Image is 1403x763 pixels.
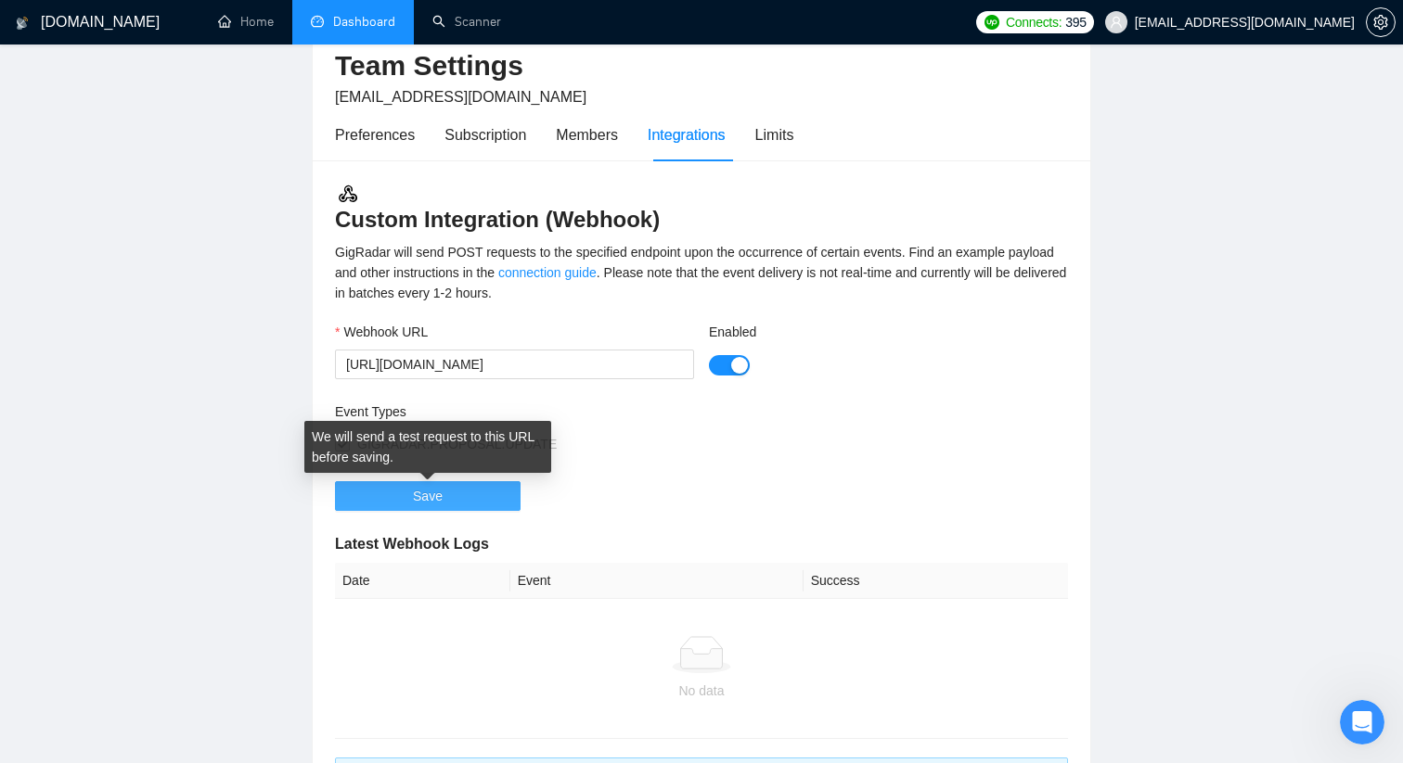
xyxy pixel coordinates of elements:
[709,355,750,375] button: Enabled
[304,421,551,473] div: We will send a test request to this URL before saving.
[709,322,756,342] label: Enabled
[1367,15,1395,30] span: setting
[413,486,443,506] span: Save
[335,183,1068,235] h3: Custom Integration (Webhook)
[335,350,694,379] input: Webhook URL
[335,481,521,511] button: Save
[218,14,274,30] a: homeHome
[1340,700,1384,744] iframe: Intercom live chat
[335,242,1068,303] div: GigRadar will send POST requests to the specified endpoint upon the occurrence of certain events....
[1065,12,1086,32] span: 395
[1366,15,1396,30] a: setting
[335,533,1068,555] h5: Latest Webhook Logs
[335,322,428,342] label: Webhook URL
[593,7,626,41] div: Close
[337,183,359,205] img: webhook.3a52c8ec.svg
[335,401,406,422] label: Event Types
[804,563,1068,599] th: Success
[335,563,510,599] th: Date
[556,123,618,146] div: Members
[648,123,726,146] div: Integrations
[510,563,804,599] th: Event
[335,123,415,146] div: Preferences
[12,7,47,43] button: go back
[1006,12,1062,32] span: Connects:
[755,123,794,146] div: Limits
[1366,7,1396,37] button: setting
[335,89,586,105] span: [EMAIL_ADDRESS][DOMAIN_NAME]
[985,15,999,30] img: upwork-logo.png
[1110,16,1123,29] span: user
[444,123,526,146] div: Subscription
[432,14,501,30] a: searchScanner
[335,47,1068,85] h2: Team Settings
[498,265,597,280] a: connection guide
[311,14,395,30] a: dashboardDashboard
[342,680,1061,701] div: No data
[16,8,29,38] img: logo
[558,7,593,43] button: Collapse window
